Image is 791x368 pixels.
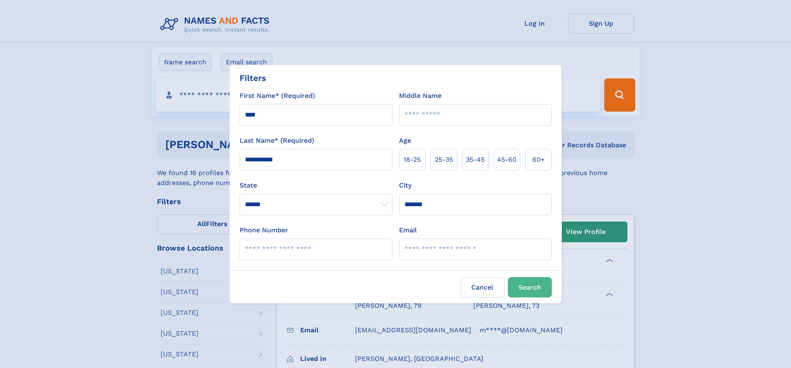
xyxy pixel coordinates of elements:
[532,155,545,165] span: 60+
[240,72,266,84] div: Filters
[399,180,411,190] label: City
[508,277,552,297] button: Search
[240,136,314,146] label: Last Name* (Required)
[460,277,504,297] label: Cancel
[240,91,315,101] label: First Name* (Required)
[240,180,392,190] label: State
[399,91,441,101] label: Middle Name
[466,155,485,165] span: 35‑45
[497,155,517,165] span: 45‑60
[404,155,421,165] span: 18‑25
[399,136,411,146] label: Age
[435,155,453,165] span: 25‑35
[399,225,417,235] label: Email
[240,225,288,235] label: Phone Number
